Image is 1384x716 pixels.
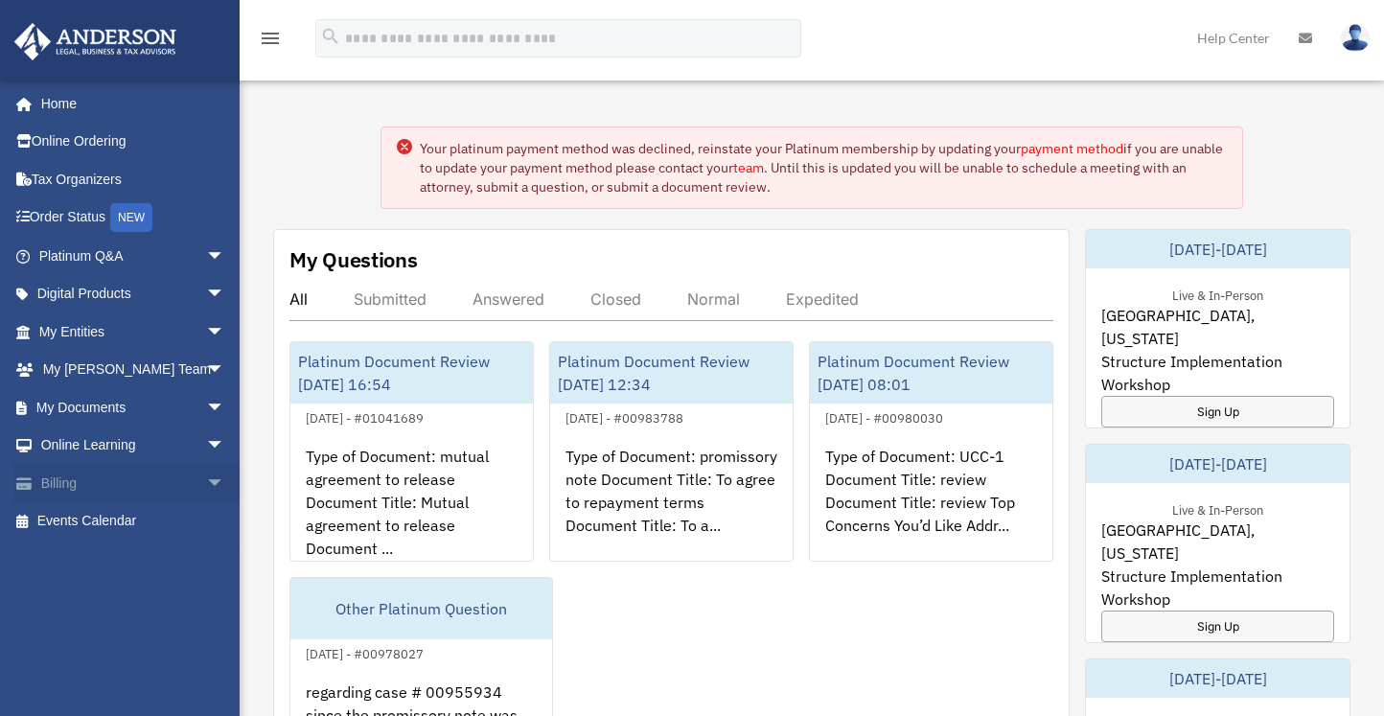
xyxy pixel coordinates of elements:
[13,123,254,161] a: Online Ordering
[13,275,254,313] a: Digital Productsarrow_drop_down
[206,388,244,427] span: arrow_drop_down
[289,341,534,562] a: Platinum Document Review [DATE] 16:54[DATE] - #01041689Type of Document: mutual agreement to rele...
[786,289,859,309] div: Expedited
[13,427,254,465] a: Online Learningarrow_drop_down
[550,429,793,579] div: Type of Document: promissory note Document Title: To agree to repayment terms Document Title: To ...
[810,342,1052,404] div: Platinum Document Review [DATE] 08:01
[9,23,182,60] img: Anderson Advisors Platinum Portal
[687,289,740,309] div: Normal
[206,427,244,466] span: arrow_drop_down
[13,312,254,351] a: My Entitiesarrow_drop_down
[110,203,152,232] div: NEW
[13,237,254,275] a: Platinum Q&Aarrow_drop_down
[1086,659,1349,698] div: [DATE]-[DATE]
[733,159,764,176] a: team
[320,26,341,47] i: search
[13,351,254,389] a: My [PERSON_NAME] Teamarrow_drop_down
[13,464,254,502] a: Billingarrow_drop_down
[810,406,958,427] div: [DATE] - #00980030
[1157,284,1279,304] div: Live & In-Person
[290,342,533,404] div: Platinum Document Review [DATE] 16:54
[290,429,533,579] div: Type of Document: mutual agreement to release Document Title: Mutual agreement to release Documen...
[13,388,254,427] a: My Documentsarrow_drop_down
[13,84,244,123] a: Home
[206,464,244,503] span: arrow_drop_down
[1341,24,1370,52] img: User Pic
[13,160,254,198] a: Tax Organizers
[420,139,1226,196] div: Your platinum payment method was declined, reinstate your Platinum membership by updating your if...
[1101,350,1334,396] span: Structure Implementation Workshop
[1101,396,1334,427] a: Sign Up
[206,237,244,276] span: arrow_drop_down
[1086,230,1349,268] div: [DATE]-[DATE]
[473,289,544,309] div: Answered
[206,351,244,390] span: arrow_drop_down
[206,275,244,314] span: arrow_drop_down
[809,341,1053,562] a: Platinum Document Review [DATE] 08:01[DATE] - #00980030Type of Document: UCC-1 Document Title: re...
[290,578,552,639] div: Other Platinum Question
[13,198,254,238] a: Order StatusNEW
[1101,304,1334,350] span: [GEOGRAPHIC_DATA], [US_STATE]
[1021,140,1123,157] a: payment method
[290,406,439,427] div: [DATE] - #01041689
[289,245,418,274] div: My Questions
[590,289,641,309] div: Closed
[1101,611,1334,642] a: Sign Up
[549,341,794,562] a: Platinum Document Review [DATE] 12:34[DATE] - #00983788Type of Document: promissory note Document...
[259,34,282,50] a: menu
[1157,498,1279,519] div: Live & In-Person
[259,27,282,50] i: menu
[810,429,1052,579] div: Type of Document: UCC-1 Document Title: review Document Title: review Top Concerns You’d Like Add...
[290,642,439,662] div: [DATE] - #00978027
[550,406,699,427] div: [DATE] - #00983788
[1101,565,1334,611] span: Structure Implementation Workshop
[206,312,244,352] span: arrow_drop_down
[289,289,308,309] div: All
[1086,445,1349,483] div: [DATE]-[DATE]
[354,289,427,309] div: Submitted
[550,342,793,404] div: Platinum Document Review [DATE] 12:34
[13,502,254,541] a: Events Calendar
[1101,519,1334,565] span: [GEOGRAPHIC_DATA], [US_STATE]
